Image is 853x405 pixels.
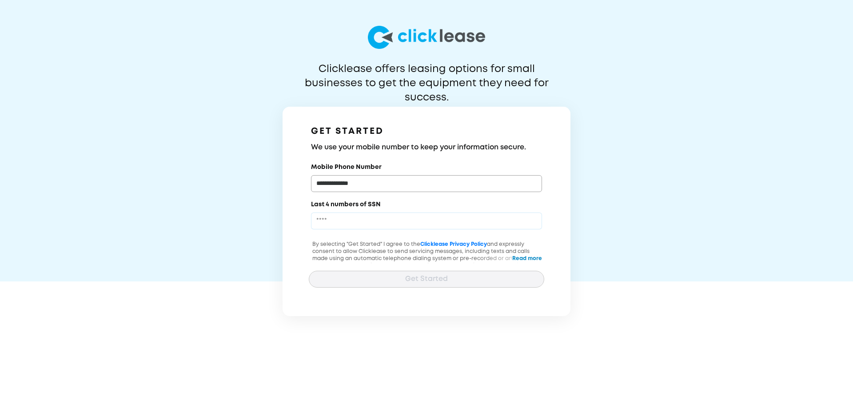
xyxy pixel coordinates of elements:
[311,142,542,153] h3: We use your mobile number to keep your information secure.
[420,242,487,247] a: Clicklease Privacy Policy
[311,200,381,209] label: Last 4 numbers of SSN
[368,26,485,49] img: logo-larg
[311,163,382,172] label: Mobile Phone Number
[309,241,544,284] p: By selecting "Get Started" I agree to the and expressly consent to allow Clicklease to send servi...
[283,62,570,91] p: Clicklease offers leasing options for small businesses to get the equipment they need for success.
[309,271,544,288] button: Get Started
[311,124,542,139] h1: GET STARTED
